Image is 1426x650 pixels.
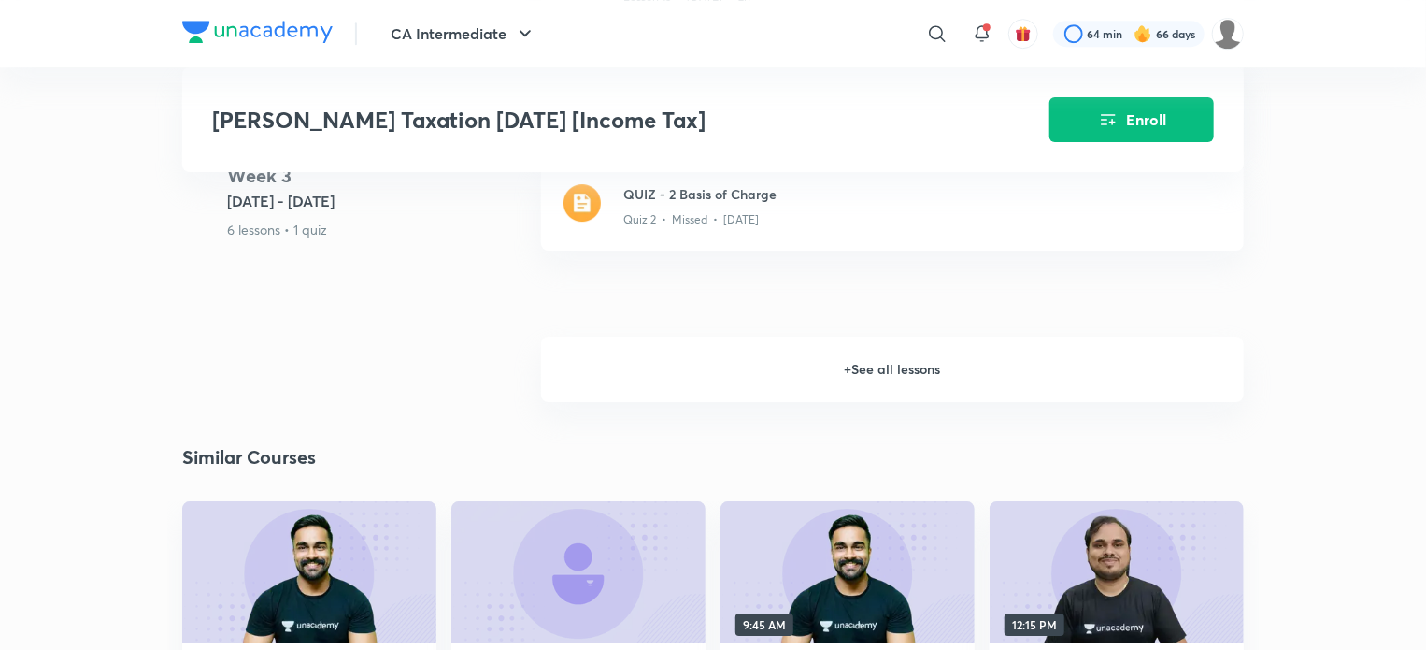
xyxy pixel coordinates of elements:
span: 12:15 PM [1005,614,1064,636]
a: new-thumbnail9:45 AM [720,501,975,643]
a: Company Logo [182,21,333,48]
h3: [PERSON_NAME] Taxation [DATE] [Income Tax] [212,107,944,134]
img: new-thumbnail [449,499,707,644]
h4: Week 3 [227,162,526,190]
h6: + See all lessons [541,337,1244,402]
img: dhanak [1212,18,1244,50]
img: streak [1134,24,1152,43]
img: new-thumbnail [987,499,1246,644]
img: Company Logo [182,21,333,43]
a: new-thumbnail [451,501,706,643]
span: 9:45 AM [735,614,793,636]
p: Quiz 2 • Missed • [DATE] [623,211,759,228]
button: CA Intermediate [379,15,548,52]
a: new-thumbnail [182,501,436,643]
h5: [DATE] - [DATE] [227,190,526,212]
p: 6 lessons • 1 quiz [227,220,526,239]
button: Enroll [1049,97,1214,142]
img: avatar [1015,25,1032,42]
img: new-thumbnail [179,499,438,644]
button: avatar [1008,19,1038,49]
img: quiz [563,184,601,222]
h3: QUIZ - 2 Basis of Charge [623,184,1221,204]
a: quizQUIZ - 2 Basis of ChargeQuiz 2 • Missed • [DATE] [541,162,1244,273]
a: new-thumbnail12:15 PM [990,501,1244,643]
img: new-thumbnail [718,499,977,644]
h2: Similar Courses [182,443,316,471]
